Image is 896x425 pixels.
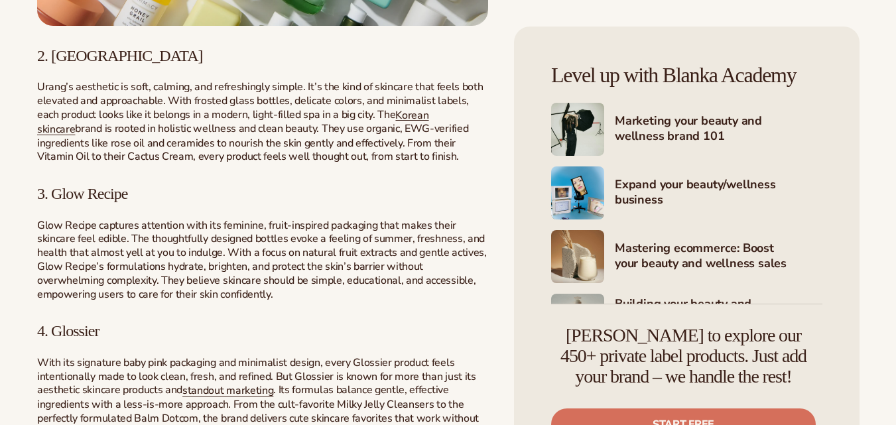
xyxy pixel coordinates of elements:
[615,241,822,273] h4: Mastering ecommerce: Boost your beauty and wellness sales
[182,383,273,398] a: standout marketing
[551,103,604,156] img: Shopify Image 5
[551,294,604,347] img: Shopify Image 8
[37,121,468,164] span: brand is rooted in holistic wellness and clean beauty. They use organic, EWG-verified ingredients...
[37,218,487,302] span: Glow Recipe captures attention with its feminine, fruit-inspired packaging that makes their skinc...
[37,322,99,339] span: 4. Glossier
[551,166,604,219] img: Shopify Image 6
[551,326,816,387] h4: [PERSON_NAME] to explore our 450+ private label products. Just add your brand – we handle the rest!
[37,80,483,122] span: Urang’s aesthetic is soft, calming, and refreshingly simple. It’s the kind of skincare that feels...
[37,107,429,137] a: Korean skincare
[551,230,822,283] a: Shopify Image 7 Mastering ecommerce: Boost your beauty and wellness sales
[551,230,604,283] img: Shopify Image 7
[615,296,822,344] h4: Building your beauty and wellness brand with [PERSON_NAME]
[37,47,203,64] span: 2. [GEOGRAPHIC_DATA]
[551,294,822,347] a: Shopify Image 8 Building your beauty and wellness brand with [PERSON_NAME]
[551,64,822,87] h4: Level up with Blanka Academy
[551,103,822,156] a: Shopify Image 5 Marketing your beauty and wellness brand 101
[615,177,822,210] h4: Expand your beauty/wellness business
[615,113,822,146] h4: Marketing your beauty and wellness brand 101
[37,185,128,202] span: 3. Glow Recipe
[551,166,822,219] a: Shopify Image 6 Expand your beauty/wellness business
[37,355,476,398] span: With its signature baby pink packaging and minimalist design, every Glossier product feels intent...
